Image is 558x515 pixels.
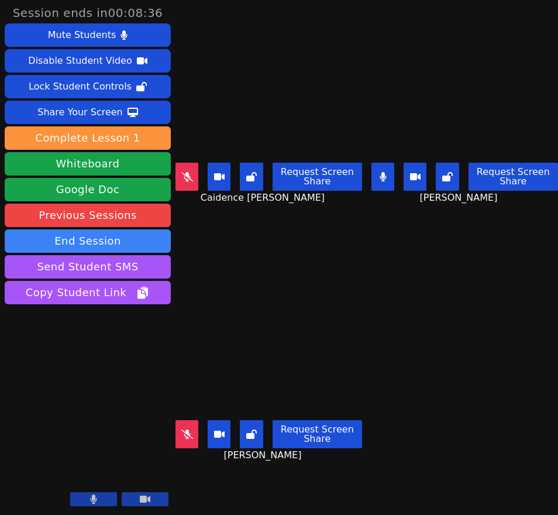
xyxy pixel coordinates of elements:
[273,420,362,448] button: Request Screen Share
[28,51,132,70] div: Disable Student Video
[5,229,171,253] button: End Session
[37,103,123,122] div: Share Your Screen
[5,152,171,176] button: Whiteboard
[5,75,171,98] button: Lock Student Controls
[26,284,150,301] span: Copy Student Link
[224,448,305,462] span: [PERSON_NAME]
[5,126,171,150] button: Complete Lesson 1
[13,5,163,21] span: Session ends in
[469,163,558,191] button: Request Screen Share
[201,191,328,205] span: Caidence [PERSON_NAME]
[29,77,132,96] div: Lock Student Controls
[273,163,362,191] button: Request Screen Share
[5,101,171,124] button: Share Your Screen
[5,204,171,227] a: Previous Sessions
[5,281,171,304] button: Copy Student Link
[48,26,116,44] div: Mute Students
[5,23,171,47] button: Mute Students
[5,255,171,279] button: Send Student SMS
[5,49,171,73] button: Disable Student Video
[108,6,163,20] time: 00:08:36
[420,191,501,205] span: [PERSON_NAME]
[5,178,171,201] a: Google Doc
